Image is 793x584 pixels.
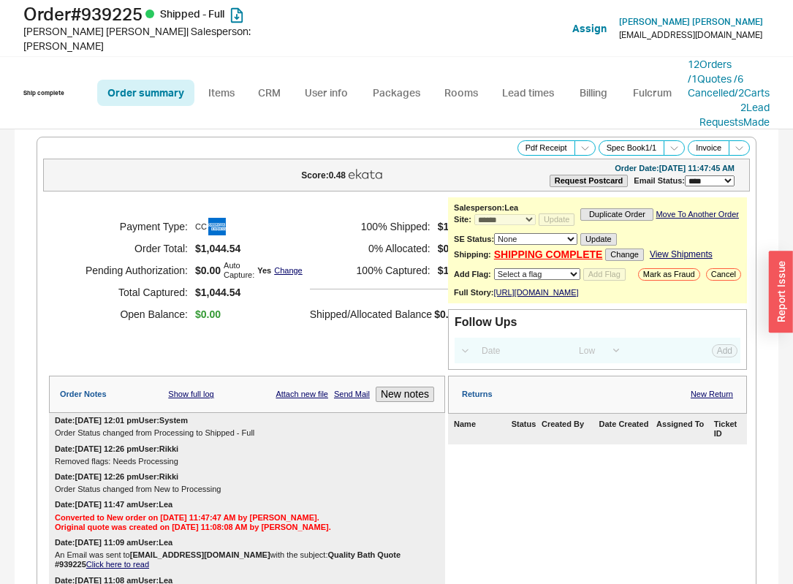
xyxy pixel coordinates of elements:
[438,265,483,277] span: $1,044.54
[310,216,430,238] h5: 100 % Shipped:
[454,203,518,212] b: Salesperson: Lea
[55,457,439,466] div: Removed flags: Needs Processing
[433,80,488,106] a: Rooms
[568,80,619,106] a: Billing
[454,420,509,439] div: Name
[334,390,370,399] a: Send Mail
[55,485,439,494] div: Order Status changed from New to Processing
[599,140,665,156] button: Spec Book1/1
[195,243,303,255] span: $1,044.54
[195,218,226,235] span: CC
[619,30,762,40] div: [EMAIL_ADDRESS][DOMAIN_NAME]
[168,390,213,399] a: Show full log
[55,428,439,438] div: Order Status changed from Processing to Shipped - Full
[67,281,188,303] h5: Total Captured:
[294,80,359,106] a: User info
[539,213,574,226] button: Update
[619,17,763,27] a: [PERSON_NAME] [PERSON_NAME]
[197,80,245,106] a: Items
[615,164,735,173] div: Order Date: [DATE] 11:47:45 AM
[688,58,743,99] a: 12Orders /1Quotes /6 Cancelled
[622,80,682,106] a: Fulcrum
[712,344,737,357] button: Add
[706,268,741,281] button: Cancel
[55,500,172,509] div: Date: [DATE] 11:47 am User: Lea
[580,233,616,246] button: Update
[525,143,567,153] span: Pdf Receipt
[257,266,271,276] div: Yes
[638,268,700,281] button: Mark as Fraud
[195,287,303,299] span: $1,044.54
[310,238,430,259] h5: 0 % Allocated:
[362,80,430,106] a: Packages
[454,270,491,278] b: Add Flag:
[717,346,732,356] span: Add
[599,420,654,439] div: Date Created
[67,238,188,259] h5: Order Total:
[97,80,194,106] a: Order summary
[376,387,434,402] button: New notes
[688,140,729,156] button: Invoice
[55,538,172,547] div: Date: [DATE] 11:09 am User: Lea
[310,259,430,281] h5: 100 % Captured:
[629,341,645,360] input: Note
[691,390,733,399] a: New Return
[634,176,685,185] span: Email Status:
[55,550,439,569] div: An Email was sent to with the subject:
[67,259,188,281] h5: Pending Authorization:
[55,513,439,523] div: Converted to New order on [DATE] 11:47:47 AM by [PERSON_NAME].
[542,420,596,439] div: Created By
[735,86,770,99] a: /2Carts
[454,215,471,224] b: Site:
[55,550,403,569] b: Quality Bath Quote #939225
[455,316,517,329] div: Follow Ups
[438,243,483,255] span: $0.00
[310,304,432,325] h5: Shipped/Allocated Balance
[248,80,291,106] a: CRM
[60,390,107,399] div: Order Notes
[55,416,188,425] div: Date: [DATE] 12:01 pm User: System
[195,265,221,277] span: $0.00
[86,560,149,569] a: Click here to read
[656,210,739,219] a: Move To Another Order
[580,208,653,221] button: Duplicate Order
[517,140,575,156] button: Pdf Receipt
[55,444,178,454] div: Date: [DATE] 12:26 pm User: Rikki
[195,308,221,321] span: $0.00
[572,21,607,36] button: Assign
[555,176,623,185] b: Request Postcard
[23,4,327,24] h1: Order # 939225
[699,101,770,128] a: 2Lead RequestsMade
[491,80,565,106] a: Lead times
[23,24,327,53] div: [PERSON_NAME] [PERSON_NAME] | Salesperson: [PERSON_NAME]
[224,261,254,280] div: Auto Capture:
[650,249,713,259] a: View Shipments
[23,89,64,97] div: Ship complete
[494,249,603,261] a: SHIPPING COMPLETE
[130,550,270,559] b: [EMAIL_ADDRESS][DOMAIN_NAME]
[454,250,491,259] b: Shipping:
[434,308,460,320] span: $0.00
[619,16,763,27] span: [PERSON_NAME] [PERSON_NAME]
[438,221,483,233] span: $1,044.54
[67,216,188,238] h5: Payment Type:
[474,341,567,360] input: Date
[696,143,721,153] span: Invoice
[454,235,494,243] b: SE Status:
[656,420,711,439] div: Assigned To
[301,171,346,180] div: Score: 0.48
[55,472,178,482] div: Date: [DATE] 12:26 pm User: Rikki
[493,288,578,297] a: [URL][DOMAIN_NAME]
[711,270,736,279] span: Cancel
[55,523,439,532] div: Original quote was created on [DATE] 11:08:08 AM by [PERSON_NAME].
[462,390,493,399] div: Returns
[160,7,224,20] span: Shipped - Full
[643,270,695,279] span: Mark as Fraud
[583,268,626,281] button: Add Flag
[550,175,629,187] button: Request Postcard
[274,266,303,276] a: Change
[605,249,644,261] button: Change
[714,420,741,439] div: Ticket ID
[512,420,539,439] div: Status
[67,303,188,325] h5: Open Balance:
